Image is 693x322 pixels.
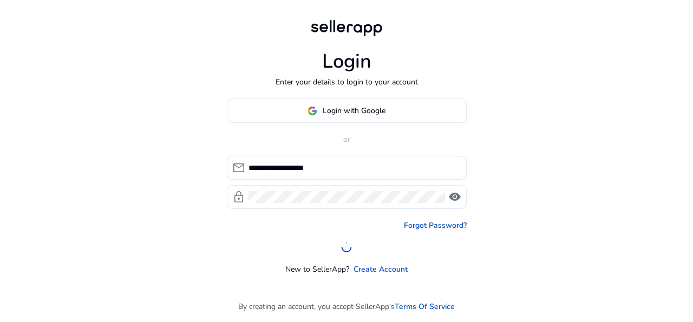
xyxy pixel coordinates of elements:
a: Create Account [354,264,408,275]
span: visibility [448,190,461,203]
p: or [227,134,467,145]
img: google-logo.svg [308,106,317,116]
span: lock [232,190,245,203]
h1: Login [322,50,371,73]
p: Enter your details to login to your account [276,76,418,88]
p: New to SellerApp? [285,264,349,275]
a: Forgot Password? [404,220,467,231]
span: Login with Google [323,105,385,116]
a: Terms Of Service [395,301,455,312]
button: Login with Google [227,98,467,123]
span: mail [232,161,245,174]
